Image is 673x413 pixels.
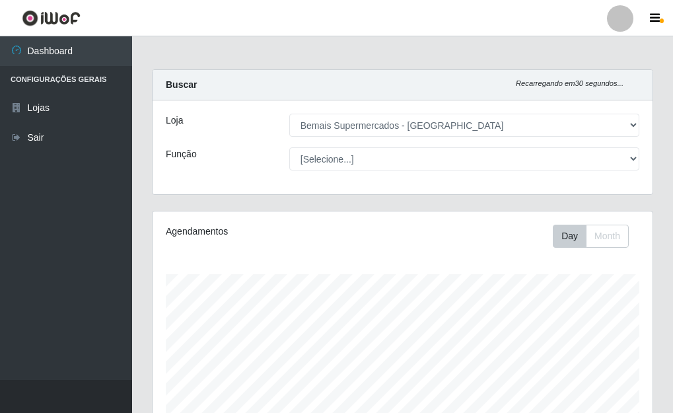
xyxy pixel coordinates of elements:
label: Função [166,147,197,161]
img: CoreUI Logo [22,10,81,26]
div: Agendamentos [166,225,351,239]
button: Month [586,225,629,248]
i: Recarregando em 30 segundos... [516,79,623,87]
div: Toolbar with button groups [553,225,639,248]
button: Day [553,225,586,248]
div: First group [553,225,629,248]
label: Loja [166,114,183,128]
strong: Buscar [166,79,197,90]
